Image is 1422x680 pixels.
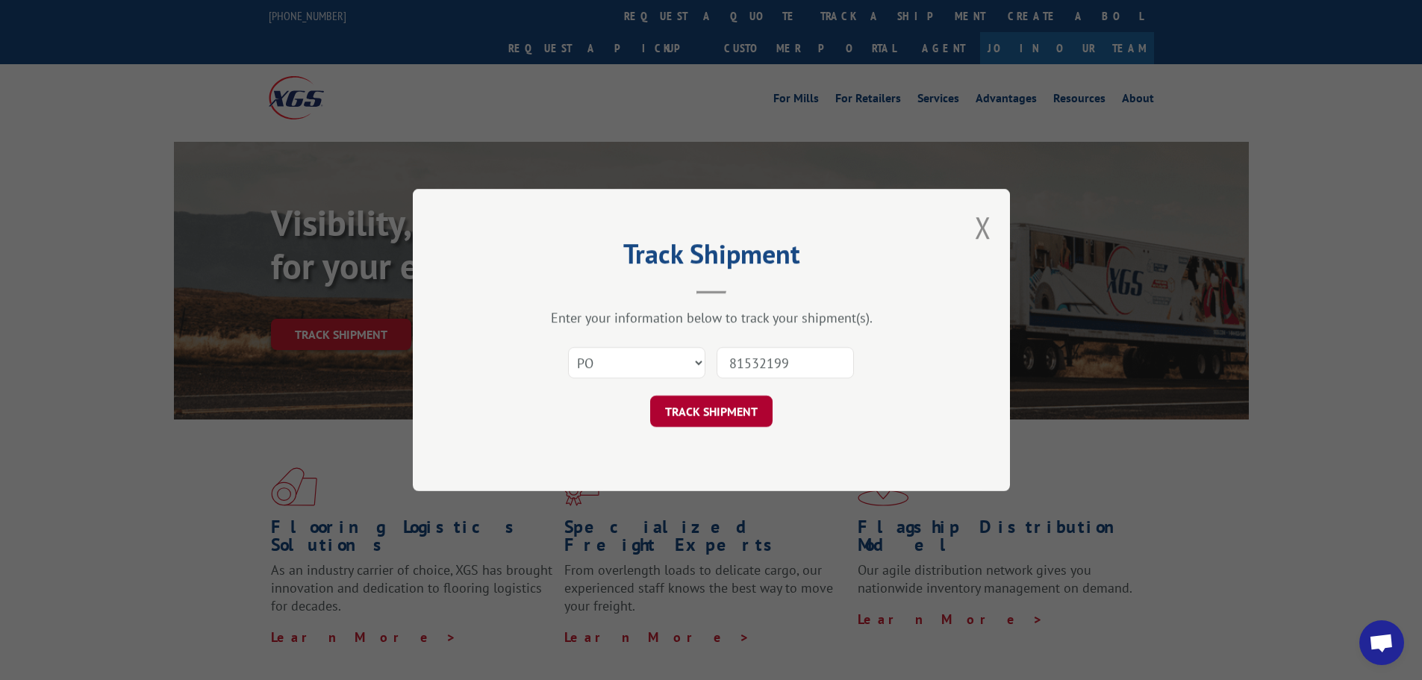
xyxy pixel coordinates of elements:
div: Enter your information below to track your shipment(s). [487,309,935,326]
button: TRACK SHIPMENT [650,396,773,427]
h2: Track Shipment [487,243,935,272]
div: Open chat [1359,620,1404,665]
input: Number(s) [717,347,854,378]
button: Close modal [975,208,991,247]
